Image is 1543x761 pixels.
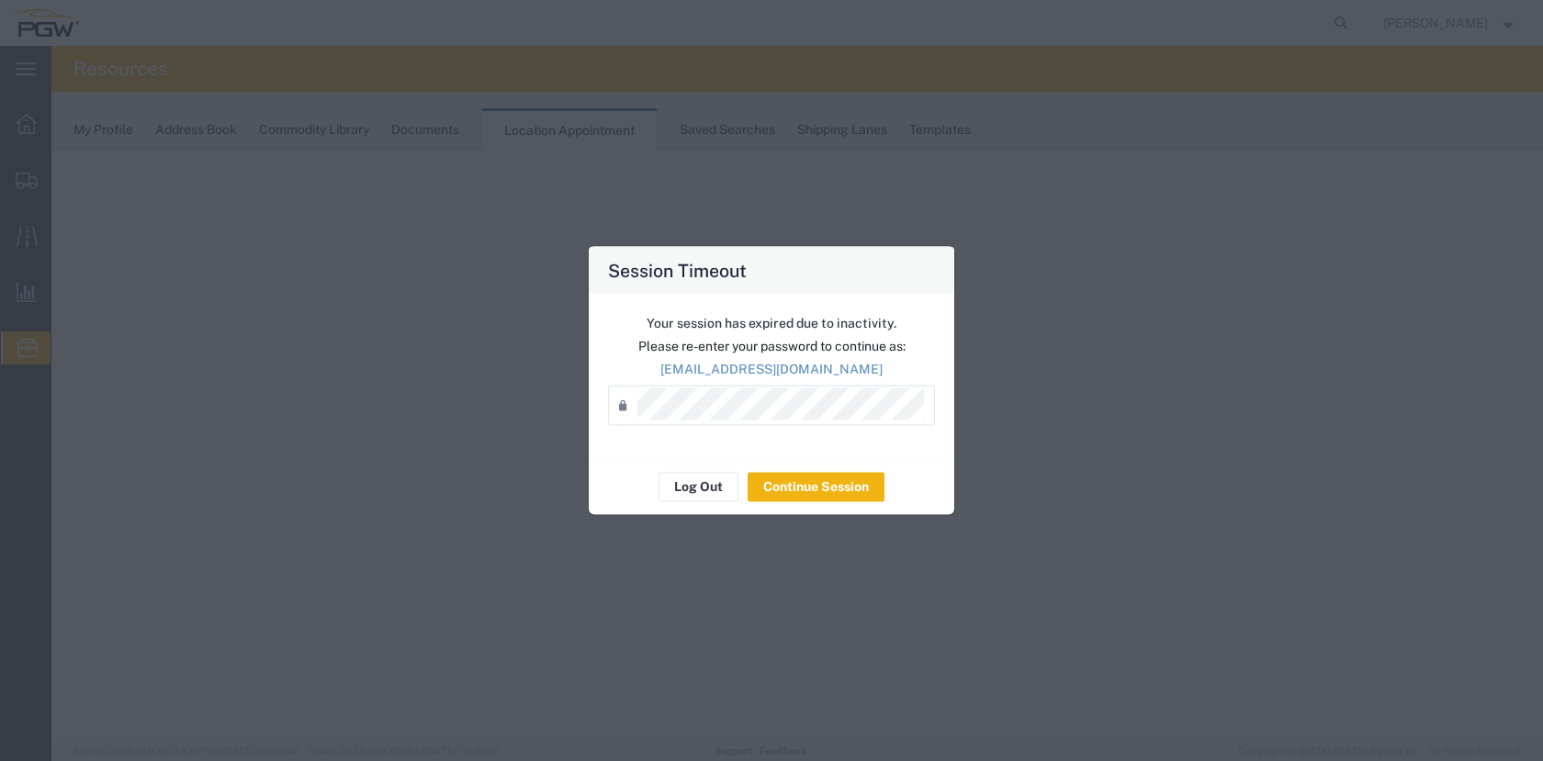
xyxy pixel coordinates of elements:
[608,336,935,355] p: Please re-enter your password to continue as:
[748,472,884,501] button: Continue Session
[608,359,935,378] p: [EMAIL_ADDRESS][DOMAIN_NAME]
[659,472,738,501] button: Log Out
[608,313,935,332] p: Your session has expired due to inactivity.
[608,256,747,283] h4: Session Timeout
